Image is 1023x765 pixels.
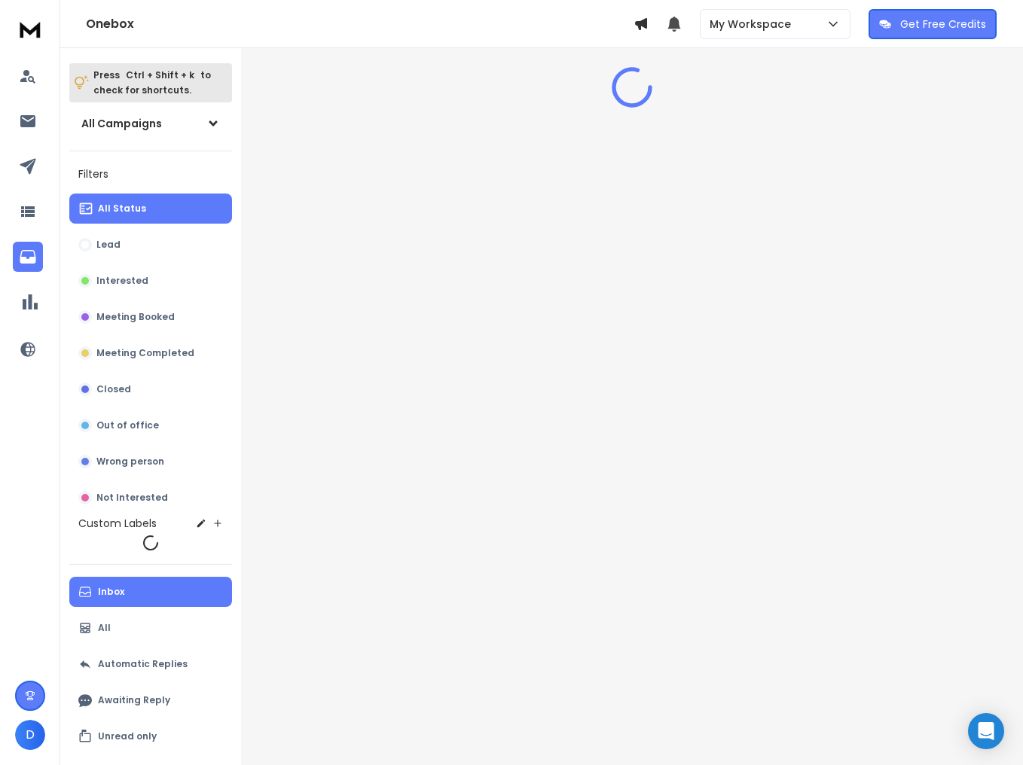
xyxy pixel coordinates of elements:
button: Unread only [69,721,232,751]
p: All [98,622,111,634]
p: Meeting Booked [96,311,175,323]
p: Automatic Replies [98,658,188,670]
p: Lead [96,239,121,251]
p: Awaiting Reply [98,694,170,706]
p: Out of office [96,419,159,431]
button: Get Free Credits [869,9,997,39]
p: Inbox [98,586,124,598]
p: My Workspace [710,17,797,32]
button: Lead [69,230,232,260]
p: Unread only [98,730,157,742]
p: Not Interested [96,492,168,504]
p: Get Free Credits [900,17,986,32]
button: Closed [69,374,232,404]
button: All Campaigns [69,108,232,139]
button: All [69,613,232,643]
button: D [15,720,45,750]
button: Wrong person [69,447,232,477]
p: Wrong person [96,456,164,468]
button: Out of office [69,410,232,440]
h1: Onebox [86,15,634,33]
h1: All Campaigns [81,116,162,131]
h3: Filters [69,163,232,184]
span: Ctrl + Shift + k [124,66,197,84]
img: logo [15,15,45,43]
button: Automatic Replies [69,649,232,679]
div: Open Intercom Messenger [968,713,1004,749]
button: Awaiting Reply [69,685,232,715]
button: Meeting Booked [69,302,232,332]
p: All Status [98,203,146,215]
button: Not Interested [69,483,232,513]
button: Meeting Completed [69,338,232,368]
button: Inbox [69,577,232,607]
p: Interested [96,275,148,287]
button: All Status [69,194,232,224]
h3: Custom Labels [78,516,157,531]
p: Closed [96,383,131,395]
p: Press to check for shortcuts. [93,68,211,98]
button: Interested [69,266,232,296]
p: Meeting Completed [96,347,194,359]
